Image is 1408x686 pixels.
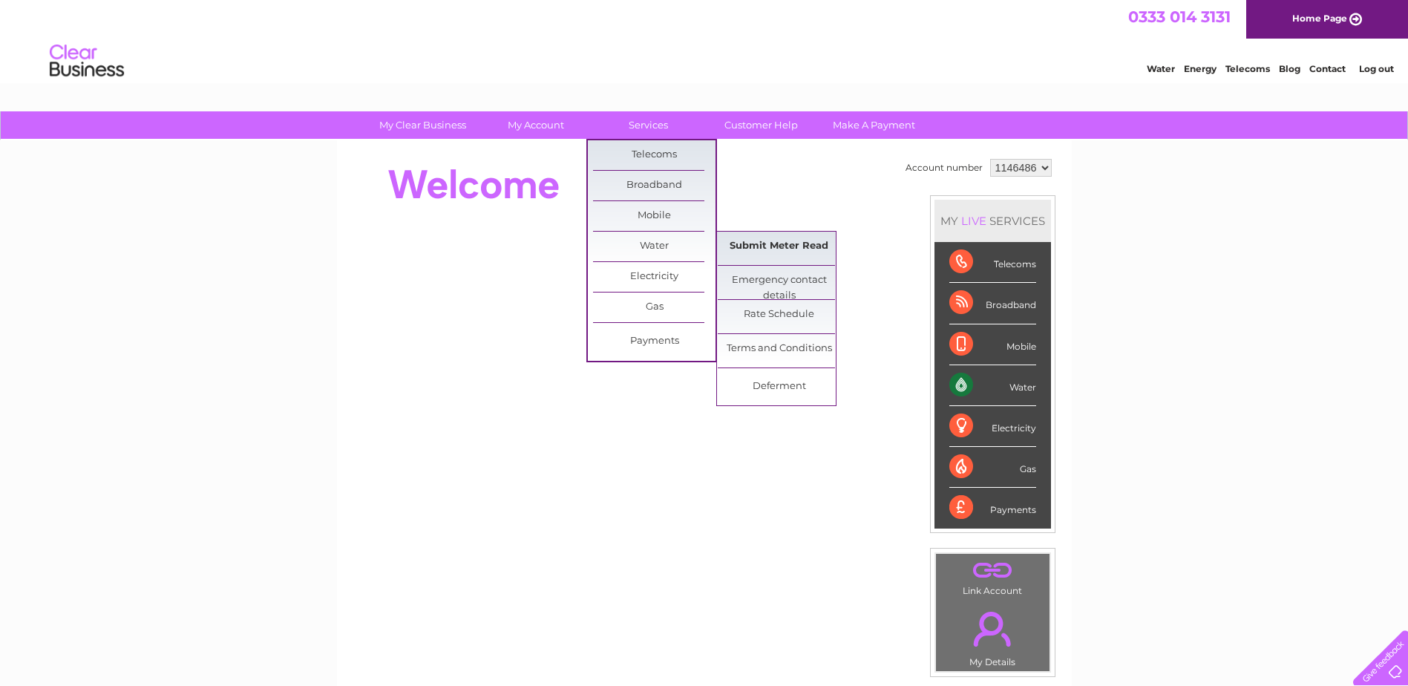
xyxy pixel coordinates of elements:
a: Water [1147,63,1175,74]
a: Submit Meter Read [718,232,840,261]
div: MY SERVICES [934,200,1051,242]
a: Energy [1184,63,1217,74]
a: Mobile [593,201,716,231]
a: Broadband [593,171,716,200]
div: Clear Business is a trading name of Verastar Limited (registered in [GEOGRAPHIC_DATA] No. 3667643... [354,8,1055,72]
a: Telecoms [593,140,716,170]
a: Make A Payment [813,111,935,139]
div: Gas [949,447,1036,488]
a: Gas [593,293,716,322]
td: My Details [935,599,1050,672]
a: . [940,603,1046,655]
a: Deferment [718,372,840,402]
a: 0333 014 3131 [1128,7,1231,26]
div: Water [949,365,1036,406]
a: Rate Schedule [718,300,840,330]
div: Mobile [949,324,1036,365]
div: Payments [949,488,1036,528]
a: Water [593,232,716,261]
a: Services [587,111,710,139]
a: Blog [1279,63,1300,74]
img: logo.png [49,39,125,84]
div: Telecoms [949,242,1036,283]
a: Electricity [593,262,716,292]
a: Log out [1359,63,1394,74]
a: My Account [474,111,597,139]
div: LIVE [958,214,989,228]
a: Terms and Conditions [718,334,840,364]
a: Telecoms [1225,63,1270,74]
td: Link Account [935,553,1050,600]
a: Emergency contact details [718,266,840,295]
a: Contact [1309,63,1346,74]
a: Customer Help [700,111,822,139]
td: Account number [902,155,986,180]
a: . [940,558,1046,584]
a: My Clear Business [361,111,484,139]
div: Electricity [949,406,1036,447]
a: Payments [593,327,716,356]
div: Broadband [949,283,1036,324]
